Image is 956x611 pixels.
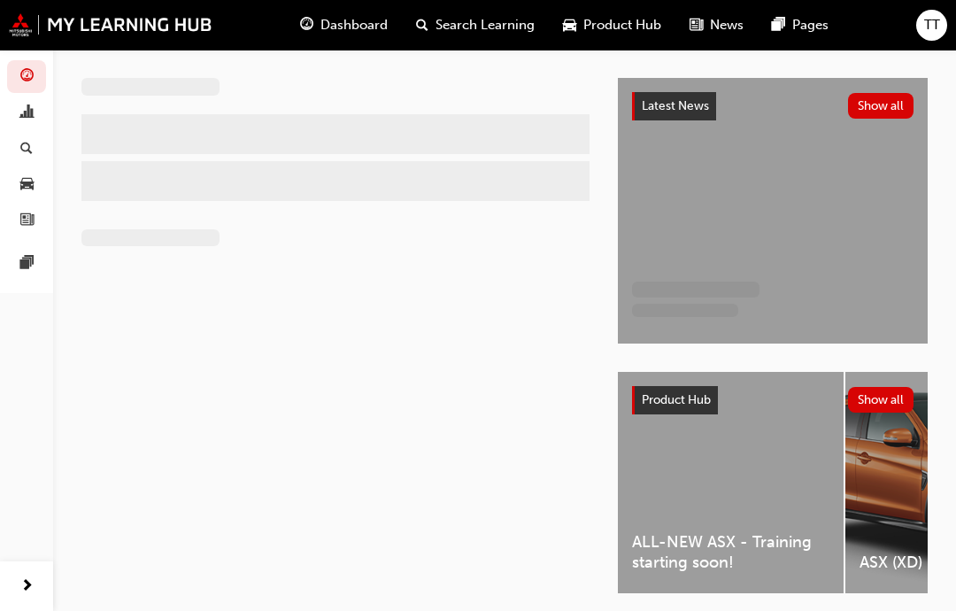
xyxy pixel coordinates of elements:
[710,15,744,35] span: News
[300,14,313,36] span: guage-icon
[20,177,34,193] span: car-icon
[632,92,914,120] a: Latest NewsShow all
[563,14,576,36] span: car-icon
[320,15,388,35] span: Dashboard
[20,576,34,598] span: next-icon
[848,93,914,119] button: Show all
[549,7,675,43] a: car-iconProduct Hub
[916,10,947,41] button: TT
[20,105,34,121] span: chart-icon
[20,141,33,157] span: search-icon
[436,15,535,35] span: Search Learning
[9,13,212,36] img: mmal
[20,69,34,85] span: guage-icon
[583,15,661,35] span: Product Hub
[402,7,549,43] a: search-iconSearch Learning
[618,372,844,593] a: ALL-NEW ASX - Training starting soon!
[848,387,914,413] button: Show all
[20,256,34,272] span: pages-icon
[20,213,34,228] span: news-icon
[632,532,829,572] span: ALL-NEW ASX - Training starting soon!
[642,98,709,113] span: Latest News
[924,15,940,35] span: TT
[675,7,758,43] a: news-iconNews
[690,14,703,36] span: news-icon
[792,15,829,35] span: Pages
[772,14,785,36] span: pages-icon
[416,14,428,36] span: search-icon
[758,7,843,43] a: pages-iconPages
[286,7,402,43] a: guage-iconDashboard
[632,386,914,414] a: Product HubShow all
[642,392,711,407] span: Product Hub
